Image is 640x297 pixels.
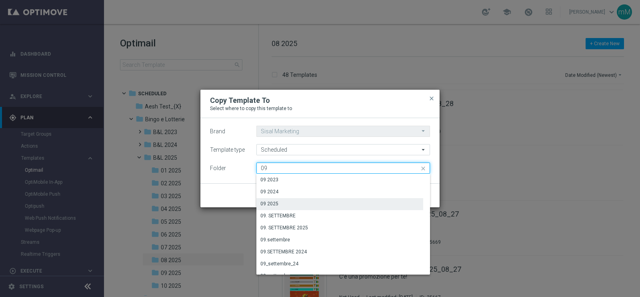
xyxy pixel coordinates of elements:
[256,234,423,246] div: Press SPACE to select this row.
[420,163,428,174] i: close
[210,105,430,112] p: Select where to copy this template to
[256,270,423,282] div: Press SPACE to select this row.
[420,126,428,136] i: arrow_drop_down
[260,212,296,219] div: 09. SETTEMBRE
[260,200,278,207] div: 09 2025
[420,144,428,155] i: arrow_drop_down
[256,258,423,270] div: Press SPACE to select this row.
[260,260,298,267] div: 09_settembre_24
[256,174,423,186] div: Press SPACE to select this row.
[260,188,278,195] div: 09 2024
[260,248,307,255] div: 09.SETTEMBRE 2024
[260,176,278,183] div: 09 2023
[210,165,226,172] label: Folder
[256,186,423,198] div: Press SPACE to select this row.
[210,96,270,105] h2: Copy Template To
[260,224,308,231] div: 09. SETTEMBRE 2025
[256,246,423,258] div: Press SPACE to select this row.
[210,128,225,135] label: Brand
[256,222,423,234] div: Press SPACE to select this row.
[428,95,435,102] span: close
[260,272,295,279] div: 09_settembre_v
[256,163,430,174] input: Quick find
[256,210,423,222] div: Press SPACE to select this row.
[256,198,423,210] div: Press SPACE to select this row.
[260,236,290,243] div: 09.settembre
[210,146,245,153] label: Template type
